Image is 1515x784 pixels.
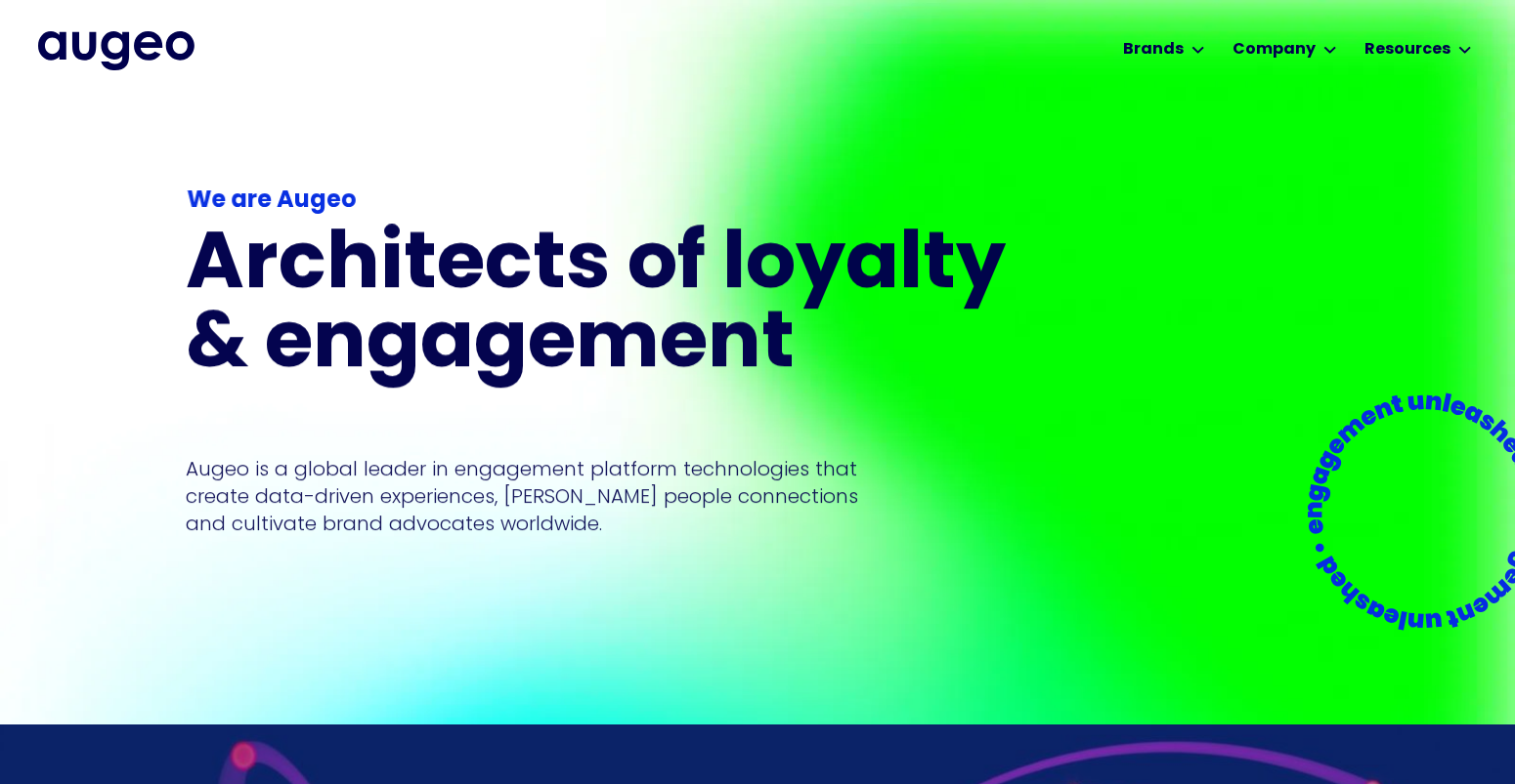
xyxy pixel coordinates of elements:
[1123,38,1184,62] div: Brands
[38,31,195,70] img: Augeo's full logo in midnight blue.
[38,31,195,70] a: home
[187,184,1028,219] div: We are Augeo
[1364,38,1450,62] div: Resources
[1233,38,1316,62] div: Company
[186,455,858,537] p: Augeo is a global leader in engagement platform technologies that create data-driven experiences,...
[186,227,1030,386] h1: Architects of loyalty & engagement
